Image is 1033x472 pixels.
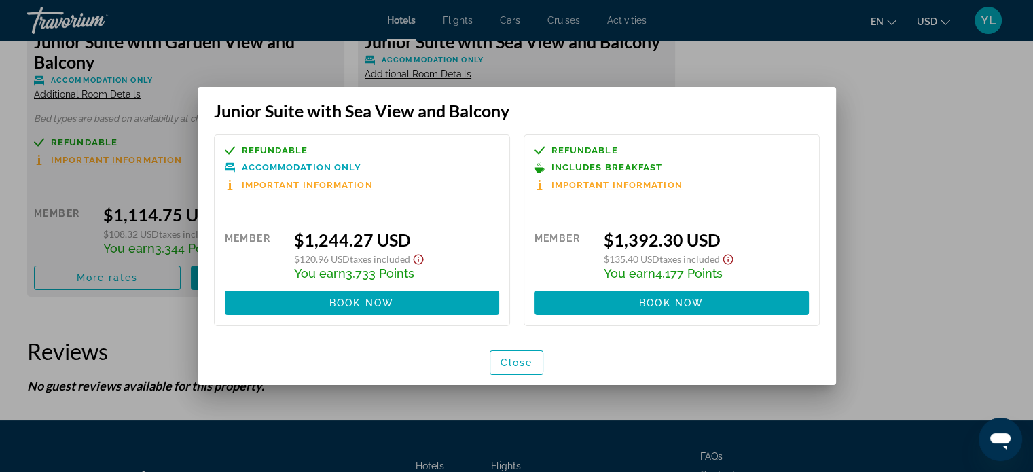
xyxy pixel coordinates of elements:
[534,145,809,156] a: Refundable
[225,179,373,191] button: Important Information
[534,230,594,280] div: Member
[225,291,499,315] button: Book now
[294,253,350,265] span: $120.96 USD
[225,145,499,156] a: Refundable
[639,297,704,308] span: Book now
[242,146,308,155] span: Refundable
[501,357,533,368] span: Close
[720,250,736,266] button: Show Taxes and Fees disclaimer
[242,181,373,189] span: Important Information
[242,163,362,172] span: Accommodation Only
[659,253,720,265] span: Taxes included
[604,253,659,265] span: $135.40 USD
[329,297,394,308] span: Book now
[604,230,809,250] div: $1,392.30 USD
[655,266,723,280] span: 4,177 Points
[551,181,683,189] span: Important Information
[534,179,683,191] button: Important Information
[294,230,499,250] div: $1,244.27 USD
[294,266,346,280] span: You earn
[551,146,618,155] span: Refundable
[490,350,544,375] button: Close
[551,163,663,172] span: Includes Breakfast
[214,101,820,121] h3: Junior Suite with Sea View and Balcony
[534,291,809,315] button: Book now
[225,230,284,280] div: Member
[346,266,414,280] span: 3,733 Points
[979,418,1022,461] iframe: Button to launch messaging window
[604,266,655,280] span: You earn
[410,250,427,266] button: Show Taxes and Fees disclaimer
[350,253,410,265] span: Taxes included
